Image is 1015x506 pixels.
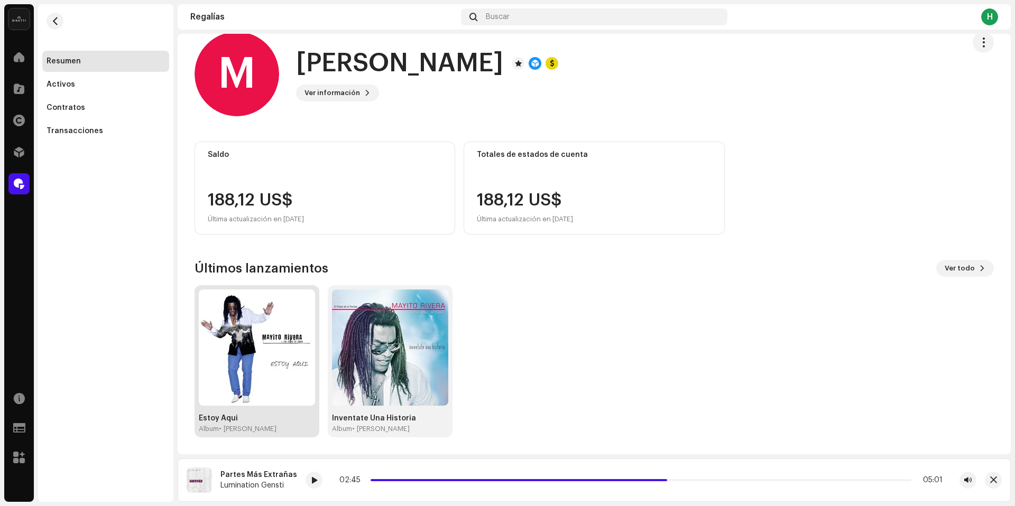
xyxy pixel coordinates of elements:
[304,82,360,104] span: Ver información
[47,127,103,135] div: Transacciones
[352,425,410,433] div: • [PERSON_NAME]
[332,289,448,406] img: 3eb486e5-c989-4a0a-8e4d-ad5fb807eb49
[199,425,219,433] div: Album
[486,13,510,21] span: Buscar
[477,151,711,159] div: Totales de estados de cuenta
[296,85,379,101] button: Ver información
[220,471,297,479] div: Partes Más Extrañas
[296,46,503,80] h1: [PERSON_NAME]
[464,142,724,235] re-o-card-value: Totales de estados de cuenta
[190,13,457,21] div: Regalías
[220,481,297,490] div: Lumination Gensti
[42,74,169,95] re-m-nav-item: Activos
[199,414,315,423] div: Estoy Aqui
[936,260,994,277] button: Ver todo
[47,104,85,112] div: Contratos
[8,8,30,30] img: 02a7c2d3-3c89-4098-b12f-2ff2945c95ee
[42,51,169,72] re-m-nav-item: Resumen
[47,80,75,89] div: Activos
[208,213,304,226] div: Última actualización en [DATE]
[208,151,442,159] div: Saldo
[195,142,455,235] re-o-card-value: Saldo
[195,260,328,277] h3: Últimos lanzamientos
[477,213,573,226] div: Última actualización en [DATE]
[219,425,276,433] div: • [PERSON_NAME]
[332,414,448,423] div: Inventate Una Historia
[981,8,998,25] div: H
[42,97,169,118] re-m-nav-item: Contratos
[332,425,352,433] div: Album
[916,476,943,484] div: 05:01
[199,289,315,406] img: ffb937fb-c5fa-4a10-85ab-9b891683e532
[187,467,212,493] img: 27d53998-3d83-4cfb-a54e-c7d07779a860
[42,120,169,142] re-m-nav-item: Transacciones
[339,476,366,484] div: 02:45
[47,57,81,65] div: Resumen
[945,258,975,279] span: Ver todo
[195,32,279,116] div: M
